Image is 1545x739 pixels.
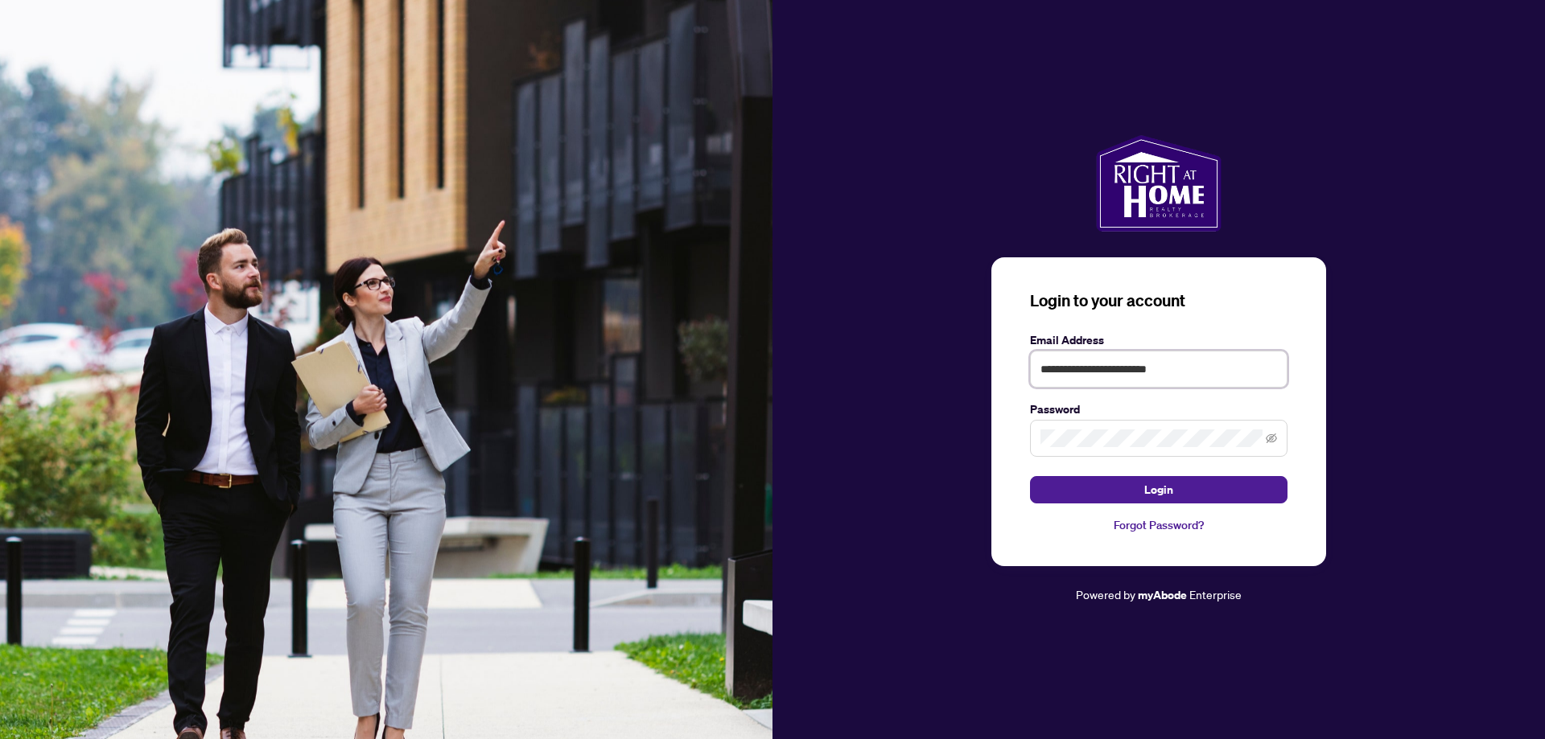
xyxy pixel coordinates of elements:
label: Email Address [1030,331,1287,349]
a: myAbode [1138,586,1187,604]
span: Enterprise [1189,587,1242,601]
h3: Login to your account [1030,289,1287,312]
a: Forgot Password? [1030,516,1287,534]
img: ma-logo [1096,135,1221,232]
button: Login [1030,476,1287,503]
label: Password [1030,400,1287,418]
span: Powered by [1076,587,1135,601]
span: Login [1144,477,1173,503]
span: eye-invisible [1266,433,1277,444]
